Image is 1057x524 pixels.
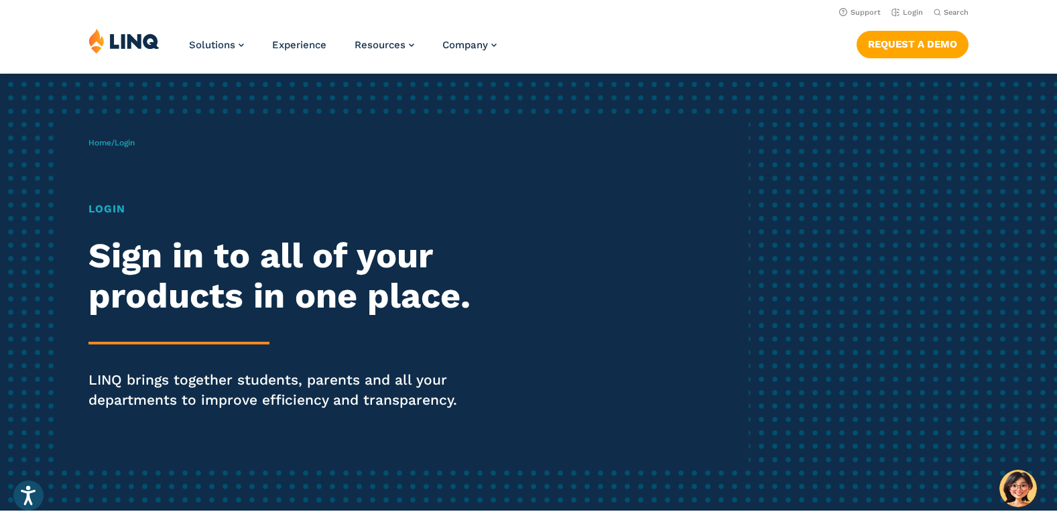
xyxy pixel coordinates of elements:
[189,39,235,51] span: Solutions
[442,39,497,51] a: Company
[857,31,969,58] a: Request a Demo
[839,8,881,17] a: Support
[442,39,488,51] span: Company
[88,138,111,147] a: Home
[88,138,135,147] span: /
[944,8,969,17] span: Search
[88,201,496,217] h1: Login
[88,236,496,316] h2: Sign in to all of your products in one place.
[857,28,969,58] nav: Button Navigation
[272,39,326,51] a: Experience
[189,39,244,51] a: Solutions
[934,7,969,17] button: Open Search Bar
[355,39,406,51] span: Resources
[189,28,497,72] nav: Primary Navigation
[891,8,923,17] a: Login
[115,138,135,147] span: Login
[355,39,414,51] a: Resources
[999,470,1037,507] button: Hello, have a question? Let’s chat.
[88,370,496,410] p: LINQ brings together students, parents and all your departments to improve efficiency and transpa...
[88,28,160,54] img: LINQ | K‑12 Software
